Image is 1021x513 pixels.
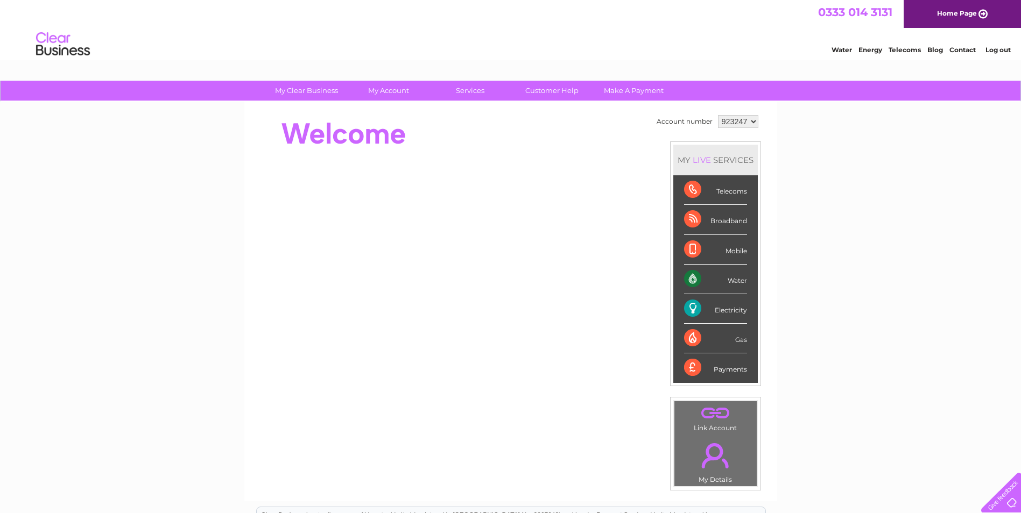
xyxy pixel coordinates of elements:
a: My Clear Business [262,81,351,101]
div: Electricity [684,294,747,324]
div: Payments [684,353,747,382]
div: Telecoms [684,175,747,205]
td: My Details [674,434,757,487]
div: MY SERVICES [673,145,758,175]
a: . [677,437,754,474]
div: Broadband [684,205,747,234]
div: Water [684,265,747,294]
a: Telecoms [889,46,921,54]
img: logo.png [36,28,90,61]
a: Blog [927,46,943,54]
a: Water [832,46,852,54]
td: Account number [654,112,715,131]
a: 0333 014 3131 [818,5,892,19]
a: Customer Help [508,81,596,101]
td: Link Account [674,401,757,434]
div: Gas [684,324,747,353]
a: Services [426,81,515,101]
a: Contact [949,46,976,54]
div: Mobile [684,235,747,265]
div: LIVE [691,155,713,165]
a: Log out [985,46,1011,54]
a: Make A Payment [589,81,678,101]
div: Clear Business is a trading name of Verastar Limited (registered in [GEOGRAPHIC_DATA] No. 3667643... [257,6,765,52]
a: My Account [344,81,433,101]
a: . [677,404,754,423]
a: Energy [858,46,882,54]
